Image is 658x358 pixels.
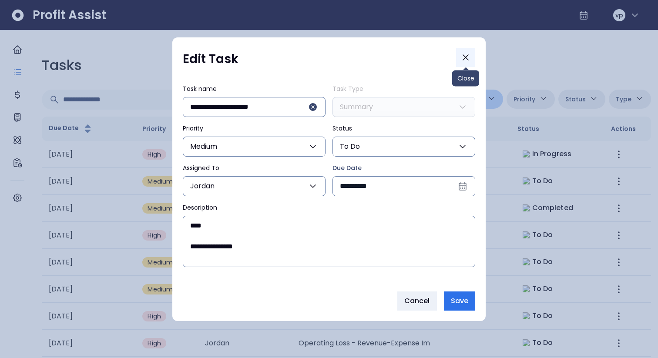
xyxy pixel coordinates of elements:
button: Cancel [397,291,437,311]
span: Priority [183,124,203,133]
span: Description [183,203,217,212]
span: Jordan [190,181,215,191]
button: Open calendar [456,179,470,193]
span: Task name [183,84,217,93]
span: Assigned To [183,164,219,172]
span: Cancel [404,296,430,306]
span: Task Type [332,84,363,93]
span: Medium [190,141,217,152]
button: Save [444,291,475,311]
button: Clear input [308,102,318,112]
div: Close [452,70,480,87]
span: Summary [340,102,373,112]
span: To Do [340,141,360,152]
span: Status [332,124,352,133]
span: Save [451,296,468,306]
button: Close [456,48,475,67]
h1: Edit Task [183,51,238,67]
label: Due Date [332,164,475,173]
